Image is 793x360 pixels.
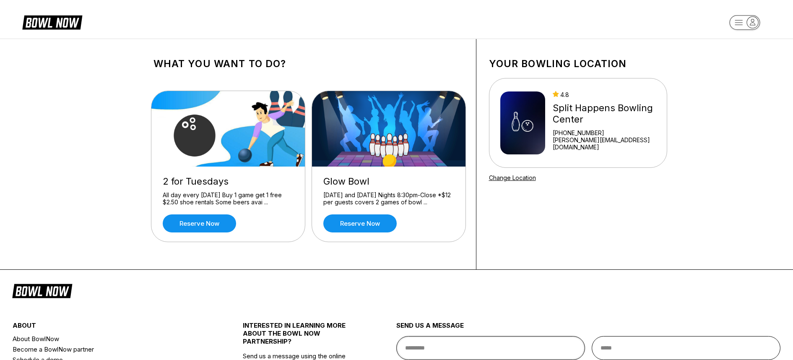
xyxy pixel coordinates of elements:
[151,91,306,167] img: 2 for Tuesdays
[500,91,545,154] img: Split Happens Bowling Center
[13,334,205,344] a: About BowlNow
[163,191,294,206] div: All day every [DATE] Buy 1 game get 1 free $2.50 shoe rentals Some beers avai ...
[489,174,536,181] a: Change Location
[312,91,466,167] img: Glow Bowl
[396,321,780,336] div: send us a message
[163,214,236,232] a: Reserve now
[489,58,667,70] h1: Your bowling location
[13,344,205,355] a: Become a BowlNow partner
[553,136,656,151] a: [PERSON_NAME][EMAIL_ADDRESS][DOMAIN_NAME]
[323,176,454,187] div: Glow Bowl
[323,214,397,232] a: Reserve now
[553,91,656,98] div: 4.8
[553,102,656,125] div: Split Happens Bowling Center
[13,321,205,334] div: about
[243,321,358,352] div: INTERESTED IN LEARNING MORE ABOUT THE BOWL NOW PARTNERSHIP?
[553,129,656,136] div: [PHONE_NUMBER]
[153,58,463,70] h1: What you want to do?
[323,191,454,206] div: [DATE] and [DATE] Nights 8:30pm-Close *$12 per guests covers 2 games of bowl ...
[163,176,294,187] div: 2 for Tuesdays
